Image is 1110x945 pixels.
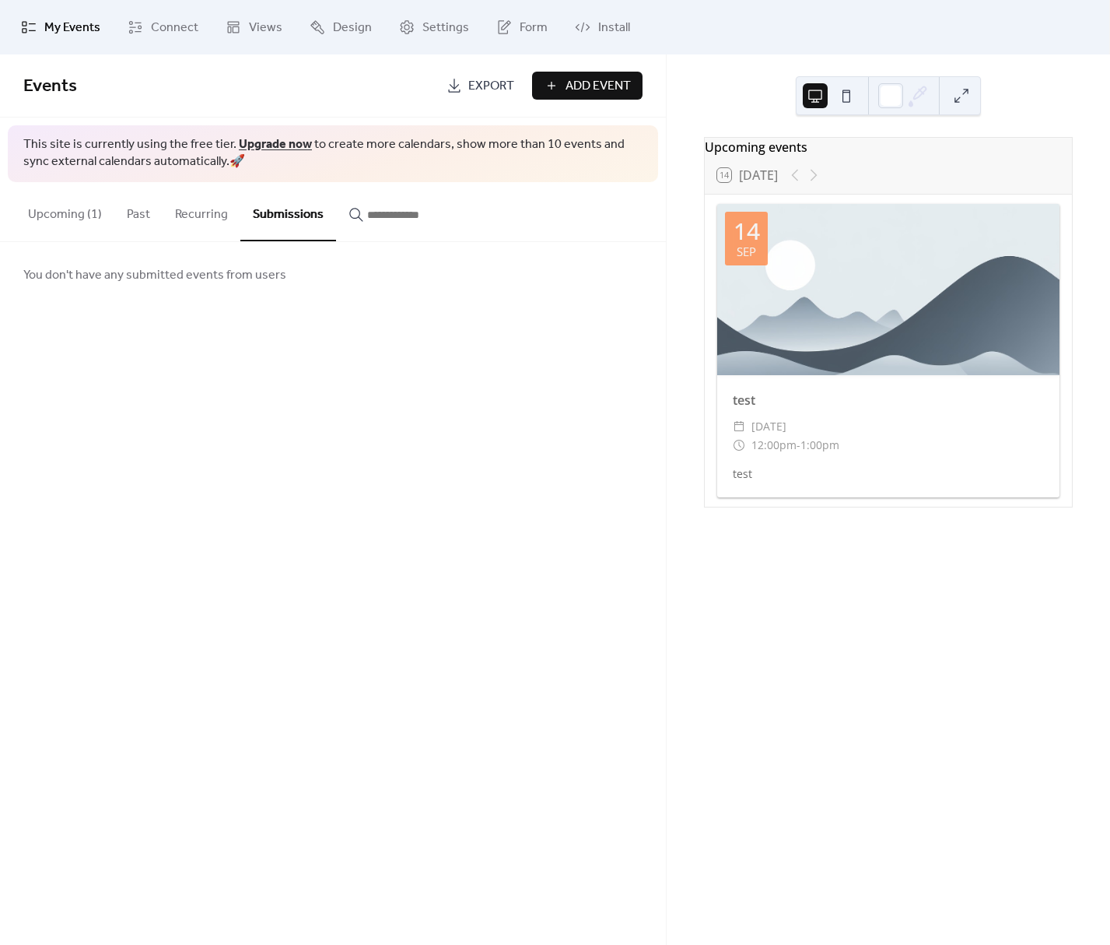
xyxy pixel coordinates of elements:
[116,6,210,48] a: Connect
[468,77,514,96] span: Export
[23,266,286,285] span: You don't have any submitted events from users
[23,136,643,171] span: This site is currently using the free tier. to create more calendars, show more than 10 events an...
[717,391,1059,409] div: test
[163,182,240,240] button: Recurring
[298,6,383,48] a: Design
[485,6,559,48] a: Form
[387,6,481,48] a: Settings
[733,417,745,436] div: ​
[734,220,760,243] div: 14
[751,417,786,436] span: [DATE]
[114,182,163,240] button: Past
[563,6,642,48] a: Install
[240,182,336,241] button: Submissions
[16,182,114,240] button: Upcoming (1)
[717,465,1059,482] div: test
[520,19,548,37] span: Form
[23,69,77,104] span: Events
[705,138,1072,156] div: Upcoming events
[800,436,839,455] span: 1:00pm
[239,132,312,156] a: Upgrade now
[797,436,800,455] span: -
[249,19,282,37] span: Views
[9,6,112,48] a: My Events
[44,19,100,37] span: My Events
[737,246,756,258] div: Sep
[751,436,797,455] span: 12:00pm
[151,19,198,37] span: Connect
[733,436,745,455] div: ​
[422,19,469,37] span: Settings
[598,19,630,37] span: Install
[435,72,526,100] a: Export
[532,72,643,100] button: Add Event
[214,6,294,48] a: Views
[333,19,372,37] span: Design
[566,77,631,96] span: Add Event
